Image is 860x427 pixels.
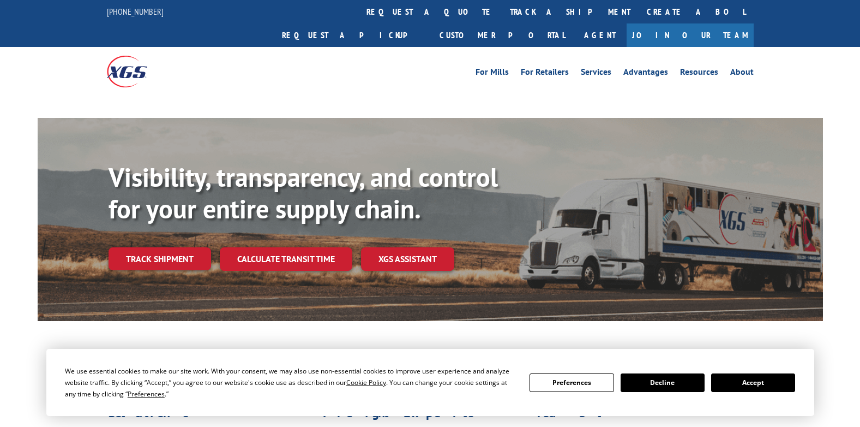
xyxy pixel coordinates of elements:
[730,68,754,80] a: About
[476,68,509,80] a: For Mills
[361,247,454,271] a: XGS ASSISTANT
[109,160,498,226] b: Visibility, transparency, and control for your entire supply chain.
[680,68,718,80] a: Resources
[581,68,611,80] a: Services
[621,373,705,392] button: Decline
[46,349,814,416] div: Cookie Consent Prompt
[346,378,386,387] span: Cookie Policy
[107,6,164,17] a: [PHONE_NUMBER]
[711,373,795,392] button: Accept
[573,23,627,47] a: Agent
[627,23,754,47] a: Join Our Team
[431,23,573,47] a: Customer Portal
[65,365,516,400] div: We use essential cookies to make our site work. With your consent, we may also use non-essential ...
[530,373,614,392] button: Preferences
[128,389,165,399] span: Preferences
[623,68,668,80] a: Advantages
[521,68,569,80] a: For Retailers
[109,247,211,270] a: Track shipment
[274,23,431,47] a: Request a pickup
[220,247,352,271] a: Calculate transit time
